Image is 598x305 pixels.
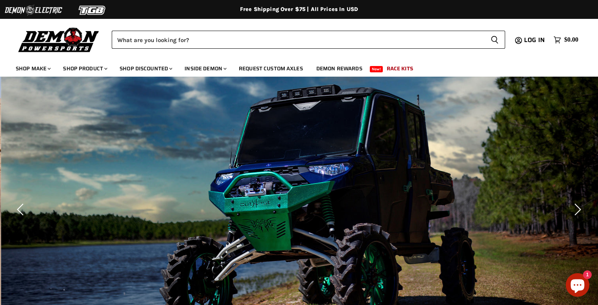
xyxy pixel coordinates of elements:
button: Next [568,202,584,217]
button: Previous [14,202,30,217]
a: Shop Product [57,61,112,77]
span: Log in [524,35,545,45]
a: Inside Demon [179,61,231,77]
a: Race Kits [381,61,419,77]
a: Demon Rewards [310,61,368,77]
a: Log in [520,37,550,44]
ul: Main menu [10,57,576,77]
a: $0.00 [550,34,582,46]
a: Shop Make [10,61,55,77]
button: Search [484,31,505,49]
input: Search [112,31,484,49]
inbox-online-store-chat: Shopify online store chat [563,273,592,299]
a: Request Custom Axles [233,61,309,77]
img: Demon Powersports [16,26,102,53]
img: Demon Electric Logo 2 [4,3,63,18]
img: TGB Logo 2 [63,3,122,18]
span: $0.00 [564,36,578,44]
form: Product [112,31,505,49]
a: Shop Discounted [114,61,177,77]
span: New! [370,66,383,72]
